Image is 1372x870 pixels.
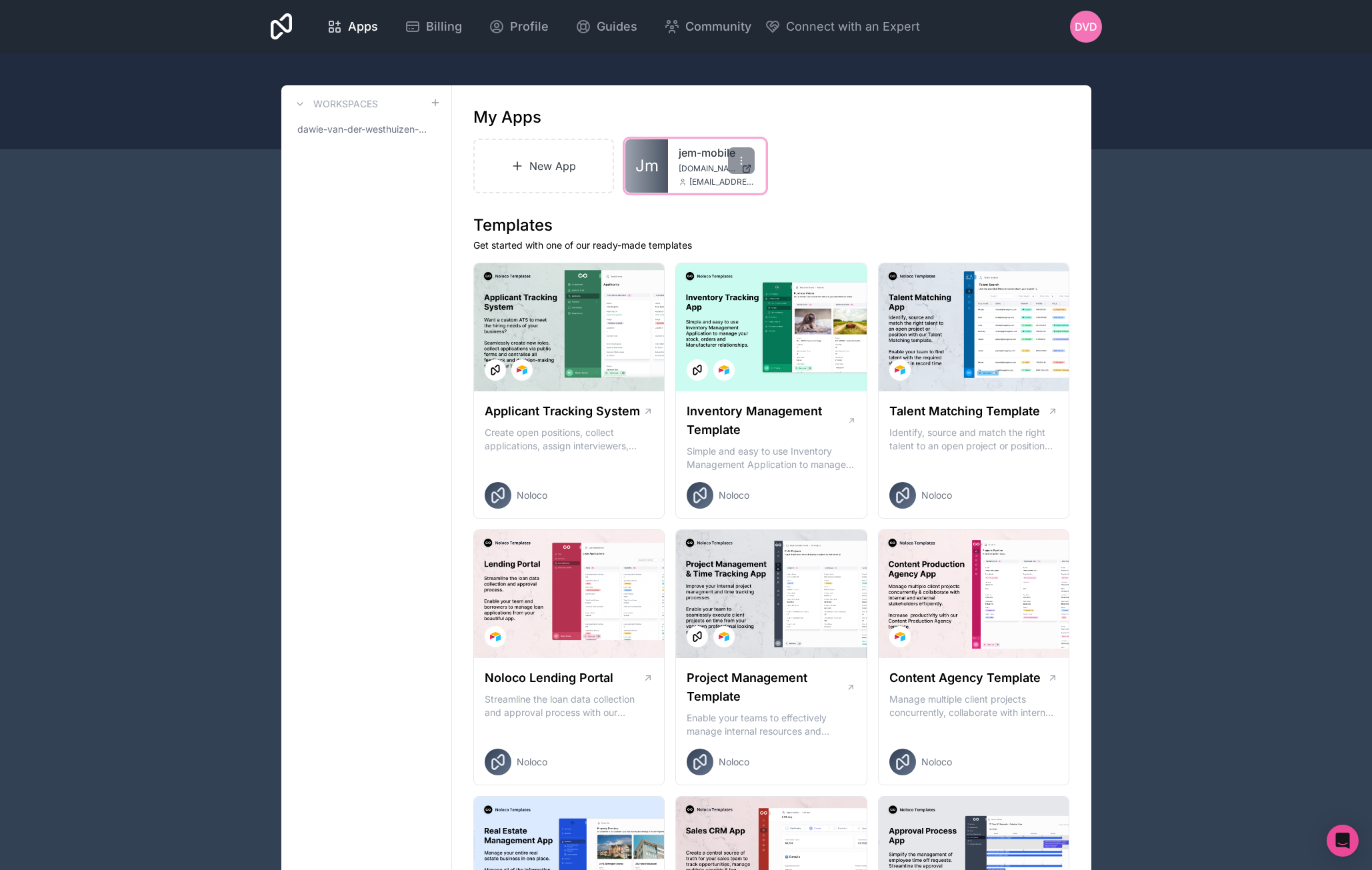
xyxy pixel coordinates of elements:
[786,17,920,36] span: Connect with an Expert
[1075,19,1097,35] span: Dvd
[625,139,668,193] a: Jm
[635,155,659,177] span: Jm
[679,163,736,174] span: [DOMAIN_NAME]
[895,631,905,642] img: Airtable Logo
[719,631,729,642] img: Airtable Logo
[473,215,1070,236] h1: Templates
[597,17,637,36] span: Guides
[394,12,473,41] a: Billing
[719,365,729,375] img: Airtable Logo
[473,139,615,193] a: New App
[687,445,856,471] p: Simple and easy to use Inventory Management Application to manage your stock, orders and Manufact...
[316,12,389,41] a: Apps
[348,17,378,36] span: Apps
[485,669,613,687] h1: Noloco Lending Portal
[292,117,441,141] a: dawie-van-der-westhuizen-workspace
[485,693,654,719] p: Streamline the loan data collection and approval process with our Lending Portal template.
[687,669,846,706] h1: Project Management Template
[297,123,430,136] span: dawie-van-der-westhuizen-workspace
[473,239,1070,252] p: Get started with one of our ready-made templates
[517,365,527,375] img: Airtable Logo
[679,163,755,174] a: [DOMAIN_NAME]
[765,17,920,36] button: Connect with an Expert
[292,96,378,112] a: Workspaces
[687,711,856,738] p: Enable your teams to effectively manage internal resources and execute client projects on time.
[1327,825,1359,857] div: Open Intercom Messenger
[687,402,847,439] h1: Inventory Management Template
[485,426,654,453] p: Create open positions, collect applications, assign interviewers, centralise candidate feedback a...
[478,12,559,41] a: Profile
[889,669,1041,687] h1: Content Agency Template
[889,402,1040,421] h1: Talent Matching Template
[685,17,751,36] span: Community
[313,97,378,111] h3: Workspaces
[490,631,501,642] img: Airtable Logo
[517,755,547,769] span: Noloco
[653,12,762,41] a: Community
[719,489,749,502] span: Noloco
[719,755,749,769] span: Noloco
[889,693,1059,719] p: Manage multiple client projects concurrently, collaborate with internal and external stakeholders...
[895,365,905,375] img: Airtable Logo
[921,489,952,502] span: Noloco
[689,177,755,187] span: [EMAIL_ADDRESS][DOMAIN_NAME]
[679,145,755,161] a: jem-mobile
[485,402,640,421] h1: Applicant Tracking System
[565,12,648,41] a: Guides
[510,17,549,36] span: Profile
[889,426,1059,453] p: Identify, source and match the right talent to an open project or position with our Talent Matchi...
[517,489,547,502] span: Noloco
[921,755,952,769] span: Noloco
[426,17,462,36] span: Billing
[473,107,541,128] h1: My Apps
